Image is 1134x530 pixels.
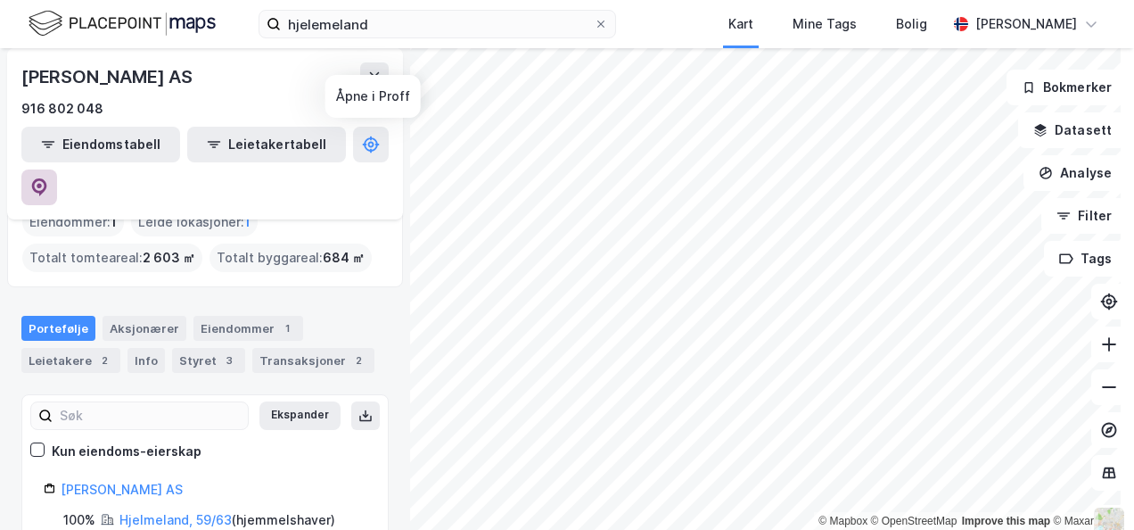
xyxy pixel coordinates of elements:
div: Aksjonærer [103,316,186,341]
div: Totalt tomteareal : [22,244,202,272]
div: 1 [278,319,296,337]
a: Mapbox [818,515,867,527]
div: Eiendommer [193,316,303,341]
a: Improve this map [962,515,1050,527]
button: Datasett [1018,112,1127,148]
button: Tags [1044,241,1127,277]
div: 2 [95,352,113,369]
span: 2 603 ㎡ [143,247,195,269]
div: [PERSON_NAME] [975,13,1077,35]
button: Eiendomstabell [21,127,180,162]
div: Eiendommer : [22,208,124,236]
div: Leide lokasjoner : [131,208,258,236]
div: 3 [220,352,238,369]
div: Leietakere [21,348,120,373]
a: OpenStreetMap [871,515,957,527]
div: Mine Tags [793,13,857,35]
button: Bokmerker [1007,70,1127,105]
button: Ekspander [259,402,341,430]
button: Analyse [1023,155,1127,191]
div: Portefølje [21,316,95,341]
div: [PERSON_NAME] AS [21,62,196,91]
div: Bolig [896,13,927,35]
img: logo.f888ab2527a4732fd821a326f86c7f29.svg [29,8,216,39]
div: Styret [172,348,245,373]
div: Totalt byggareal : [210,244,372,272]
a: Hjelmeland, 59/63 [119,512,232,527]
button: Filter [1041,198,1127,234]
div: Kart [728,13,753,35]
div: Info [127,348,165,373]
div: 2 [349,352,367,369]
input: Søk [53,402,248,429]
div: Transaksjoner [252,348,374,373]
span: 1 [111,211,117,233]
span: 1 [244,211,251,233]
input: Søk på adresse, matrikkel, gårdeiere, leietakere eller personer [281,11,594,37]
div: Kun eiendoms-eierskap [52,441,201,462]
div: Kontrollprogram for chat [1045,444,1134,530]
div: 916 802 048 [21,98,103,120]
span: 684 ㎡ [323,247,365,269]
button: Leietakertabell [187,127,346,162]
a: [PERSON_NAME] AS [61,482,183,497]
iframe: Chat Widget [1045,444,1134,530]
